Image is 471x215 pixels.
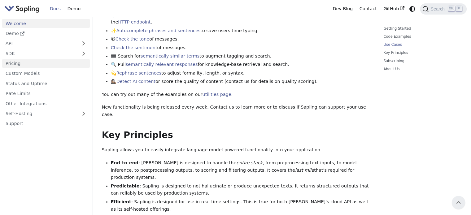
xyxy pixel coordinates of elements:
[2,109,90,118] a: Self-Hosting
[2,19,90,28] a: Welcome
[111,183,370,197] li: : Sapling is designed to not hallucinate or produce unexpected texts. It returns structured outpu...
[116,71,161,75] a: Rephrase sentences
[141,54,199,58] a: semantically similar terms
[380,4,408,14] a: GitHub
[2,59,90,68] a: Pricing
[429,6,448,11] span: Search
[126,62,198,67] a: semantically relevant responses
[102,130,370,141] h2: Key Principles
[2,99,90,108] a: Other Integrations
[420,3,466,15] button: Search (Ctrl+K)
[383,42,460,48] a: Use Cases
[2,49,77,58] a: SDK
[116,28,201,33] a: Autocomplete phrases and sentences
[111,45,157,50] a: Check the sentiment
[111,44,370,52] li: of messages.
[356,4,380,14] a: Contact
[111,198,370,213] li: : Sapling is designed for use in real-time settings. This is true for both [PERSON_NAME]'s cloud ...
[4,4,40,13] img: Sapling.ai
[111,36,370,43] li: 😀 of messages.
[202,92,231,97] a: utilities page
[2,29,90,38] a: Demo
[383,66,460,72] a: About Us
[329,4,356,14] a: Dev Blog
[111,27,370,35] li: ✨ to save users time typing.
[111,183,140,188] strong: Predictable
[46,4,64,14] a: Docs
[77,49,90,58] button: Expand sidebar category 'SDK'
[452,196,465,209] button: Scroll back to top
[111,53,370,60] li: 🟰 Search for to augment tagging and search.
[295,168,314,173] em: last mile
[111,11,370,26] li: ⚙️ Integrate deep learning-powered into any application, either through the or through the .
[102,146,370,154] p: Sapling allows you to easily integrate language model-powered functionality into your application.
[111,78,370,85] li: 🕵🏽‍♀️ or score the quality of content (contact us for details on quality scoring).
[2,89,90,98] a: Rate Limits
[102,104,370,118] p: New functionality is being released every week. Contact us to learn more or to discuss if Sapling...
[102,91,370,98] p: You can try out many of the examples on our .
[118,19,150,24] a: HTTP endpoint
[2,69,90,78] a: Custom Models
[111,199,131,204] strong: Efficient
[4,4,42,13] a: Sapling.ai
[77,39,90,48] button: Expand sidebar category 'API'
[456,6,462,11] kbd: K
[116,79,155,84] a: Detect AI content
[191,12,245,17] a: grammar/spell checking
[2,79,90,88] a: Status and Uptime
[111,70,370,77] li: 💫 to adjust formality, length, or syntax.
[111,159,370,181] li: : [PERSON_NAME] is designed to handle the , from preprocessing text inputs, to model inference, t...
[236,160,263,165] em: entire stack
[2,39,77,48] a: API
[408,4,417,13] button: Switch between dark and light mode (currently system mode)
[383,58,460,64] a: Subscribing
[111,61,370,68] li: 🔍 Pull for knowledge-base retrieval and search.
[383,34,460,40] a: Code Examples
[116,37,149,41] a: Check the tone
[64,4,84,14] a: Demo
[111,160,138,165] strong: End-to-end
[2,119,90,128] a: Support
[383,50,460,56] a: Key Principles
[333,12,342,17] a: SDK
[383,26,460,32] a: Getting Started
